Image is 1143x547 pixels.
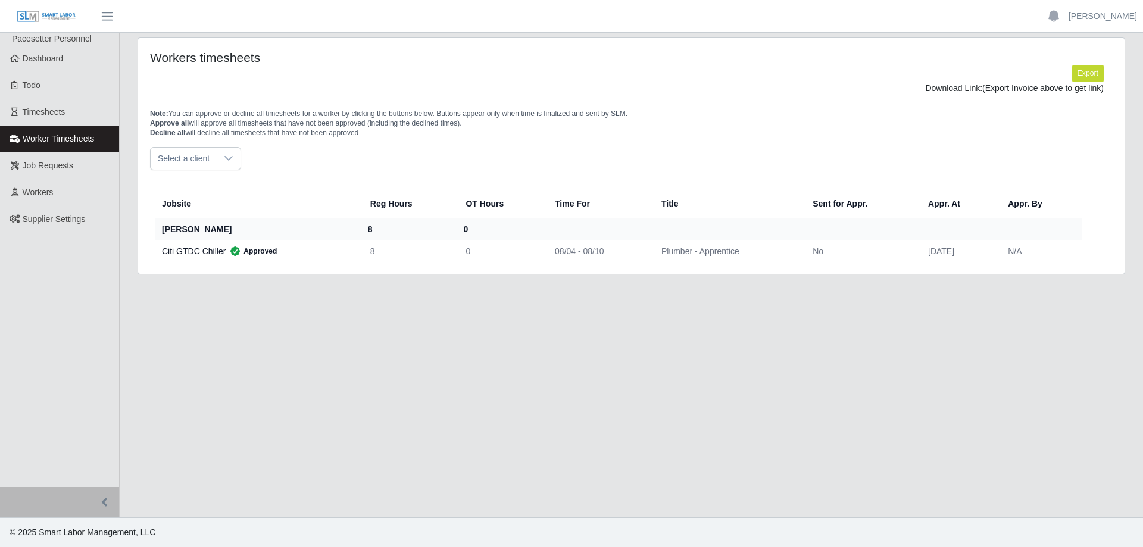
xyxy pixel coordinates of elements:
th: Title [652,189,803,218]
span: Pacesetter Personnel [12,34,92,43]
th: 0 [456,218,545,240]
span: Job Requests [23,161,74,170]
span: Supplier Settings [23,214,86,224]
span: (Export Invoice above to get link) [982,83,1104,93]
th: 8 [361,218,457,240]
td: Plumber - Apprentice [652,240,803,262]
td: N/A [998,240,1082,262]
th: Jobsite [155,189,361,218]
h4: Workers timesheets [150,50,541,65]
span: Dashboard [23,54,64,63]
th: Appr. By [998,189,1082,218]
img: SLM Logo [17,10,76,23]
th: Time For [545,189,652,218]
span: Todo [23,80,40,90]
div: Citi GTDC Chiller [162,245,351,257]
p: You can approve or decline all timesheets for a worker by clicking the buttons below. Buttons app... [150,109,1113,137]
td: 8 [361,240,457,262]
span: Select a client [151,148,217,170]
span: © 2025 Smart Labor Management, LLC [10,527,155,537]
td: 08/04 - 08/10 [545,240,652,262]
div: Download Link: [159,82,1104,95]
span: Approved [226,245,277,257]
span: Approve all [150,119,189,127]
span: Workers [23,187,54,197]
span: Worker Timesheets [23,134,94,143]
button: Export [1072,65,1104,82]
th: Sent for Appr. [803,189,919,218]
span: Note: [150,110,168,118]
th: OT Hours [456,189,545,218]
td: No [803,240,919,262]
th: Appr. At [919,189,998,218]
td: 0 [456,240,545,262]
a: [PERSON_NAME] [1069,10,1137,23]
th: Reg Hours [361,189,457,218]
span: Decline all [150,129,185,137]
td: [DATE] [919,240,998,262]
th: [PERSON_NAME] [155,218,361,240]
span: Timesheets [23,107,65,117]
